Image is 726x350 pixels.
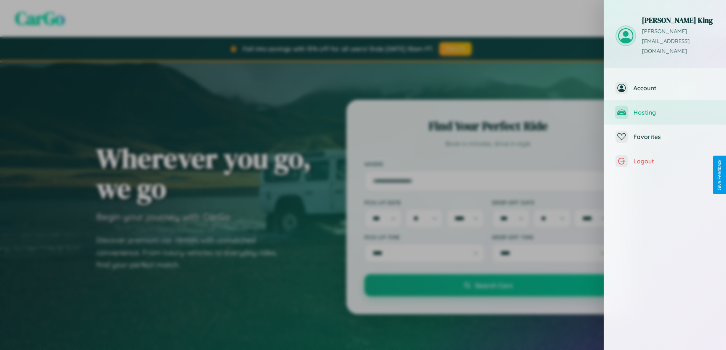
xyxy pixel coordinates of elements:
[604,76,726,100] button: Account
[633,109,715,116] span: Hosting
[717,160,722,190] div: Give Feedback
[642,27,715,56] p: [PERSON_NAME][EMAIL_ADDRESS][DOMAIN_NAME]
[633,133,715,141] span: Favorites
[642,15,715,25] h3: [PERSON_NAME] King
[604,100,726,125] button: Hosting
[604,125,726,149] button: Favorites
[633,84,715,92] span: Account
[633,157,715,165] span: Logout
[604,149,726,173] button: Logout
